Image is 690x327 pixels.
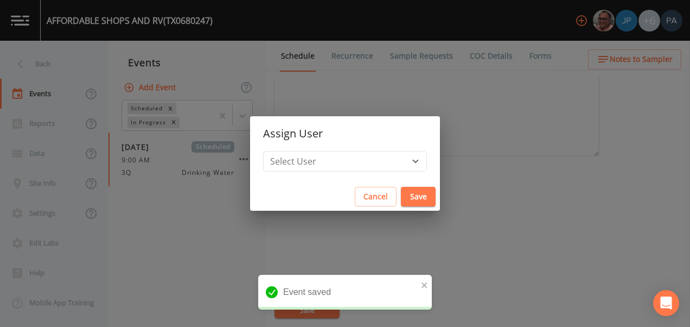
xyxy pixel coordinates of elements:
[258,275,432,310] div: Event saved
[355,187,397,207] button: Cancel
[421,278,429,291] button: close
[653,290,679,316] div: Open Intercom Messenger
[401,187,436,207] button: Save
[250,116,440,151] h2: Assign User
